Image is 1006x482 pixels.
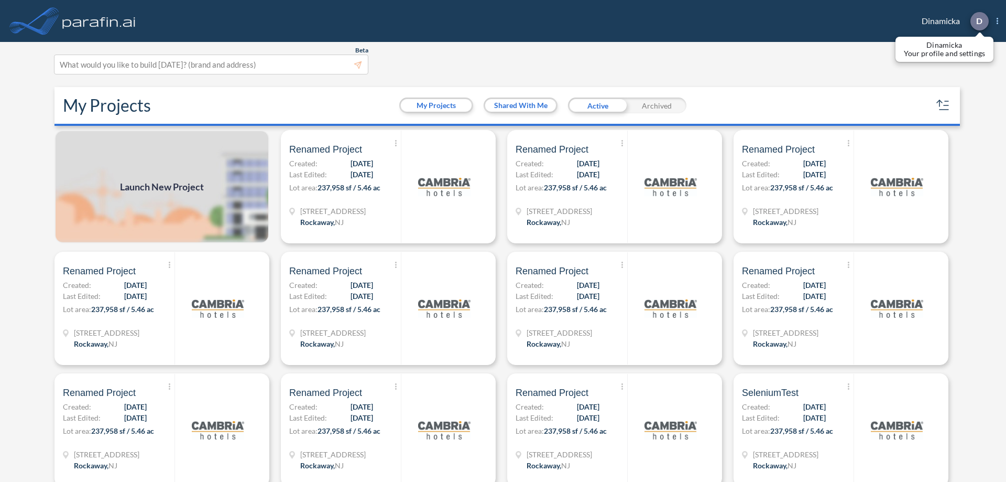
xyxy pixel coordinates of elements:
[516,426,544,435] span: Lot area:
[742,183,770,192] span: Lot area:
[124,280,147,291] span: [DATE]
[527,217,570,228] div: Rockaway, NJ
[63,265,136,277] span: Renamed Project
[74,449,139,460] span: 321 Mt Hope Ave
[788,218,796,227] span: NJ
[577,291,599,302] span: [DATE]
[351,280,373,291] span: [DATE]
[516,169,553,180] span: Last Edited:
[742,143,815,156] span: Renamed Project
[485,99,556,112] button: Shared With Me
[577,401,599,412] span: [DATE]
[63,387,136,399] span: Renamed Project
[742,426,770,435] span: Lot area:
[577,158,599,169] span: [DATE]
[351,401,373,412] span: [DATE]
[803,169,826,180] span: [DATE]
[568,98,627,113] div: Active
[770,183,833,192] span: 237,958 sf / 5.46 ac
[63,412,101,423] span: Last Edited:
[418,404,471,456] img: logo
[753,218,788,227] span: Rockaway ,
[516,158,544,169] span: Created:
[753,338,796,349] div: Rockaway, NJ
[753,339,788,348] span: Rockaway ,
[124,291,147,302] span: [DATE]
[63,305,91,314] span: Lot area:
[904,41,985,49] p: Dinamicka
[742,291,780,302] span: Last Edited:
[803,291,826,302] span: [DATE]
[527,338,570,349] div: Rockaway, NJ
[289,387,362,399] span: Renamed Project
[289,291,327,302] span: Last Edited:
[351,412,373,423] span: [DATE]
[976,16,982,26] p: D
[742,169,780,180] span: Last Edited:
[742,305,770,314] span: Lot area:
[318,426,380,435] span: 237,958 sf / 5.46 ac
[54,130,269,243] a: Launch New Project
[300,327,366,338] span: 321 Mt Hope Ave
[527,339,561,348] span: Rockaway ,
[351,158,373,169] span: [DATE]
[527,206,592,217] span: 321 Mt Hope Ave
[318,183,380,192] span: 237,958 sf / 5.46 ac
[289,183,318,192] span: Lot area:
[753,327,818,338] span: 321 Mt Hope Ave
[300,339,335,348] span: Rockaway ,
[544,426,607,435] span: 237,958 sf / 5.46 ac
[742,412,780,423] span: Last Edited:
[516,143,588,156] span: Renamed Project
[300,206,366,217] span: 321 Mt Hope Ave
[63,401,91,412] span: Created:
[644,160,697,213] img: logo
[54,130,269,243] img: add
[351,291,373,302] span: [DATE]
[289,305,318,314] span: Lot area:
[753,217,796,228] div: Rockaway, NJ
[527,218,561,227] span: Rockaway ,
[935,97,952,114] button: sort
[74,327,139,338] span: 321 Mt Hope Ave
[516,387,588,399] span: Renamed Project
[418,282,471,335] img: logo
[63,426,91,435] span: Lot area:
[904,49,985,58] p: Your profile and settings
[742,401,770,412] span: Created:
[516,183,544,192] span: Lot area:
[577,412,599,423] span: [DATE]
[63,280,91,291] span: Created:
[803,280,826,291] span: [DATE]
[871,282,923,335] img: logo
[770,426,833,435] span: 237,958 sf / 5.46 ac
[300,460,344,471] div: Rockaway, NJ
[74,339,108,348] span: Rockaway ,
[289,280,318,291] span: Created:
[544,183,607,192] span: 237,958 sf / 5.46 ac
[644,404,697,456] img: logo
[300,338,344,349] div: Rockaway, NJ
[527,461,561,470] span: Rockaway ,
[300,218,335,227] span: Rockaway ,
[516,401,544,412] span: Created:
[577,280,599,291] span: [DATE]
[770,305,833,314] span: 237,958 sf / 5.46 ac
[91,305,154,314] span: 237,958 sf / 5.46 ac
[516,305,544,314] span: Lot area:
[906,12,998,30] div: Dinamicka
[63,291,101,302] span: Last Edited:
[544,305,607,314] span: 237,958 sf / 5.46 ac
[289,426,318,435] span: Lot area:
[289,158,318,169] span: Created:
[627,98,686,113] div: Archived
[289,169,327,180] span: Last Edited:
[74,461,108,470] span: Rockaway ,
[335,461,344,470] span: NJ
[527,460,570,471] div: Rockaway, NJ
[108,461,117,470] span: NJ
[74,338,117,349] div: Rockaway, NJ
[753,460,796,471] div: Rockaway, NJ
[871,404,923,456] img: logo
[300,217,344,228] div: Rockaway, NJ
